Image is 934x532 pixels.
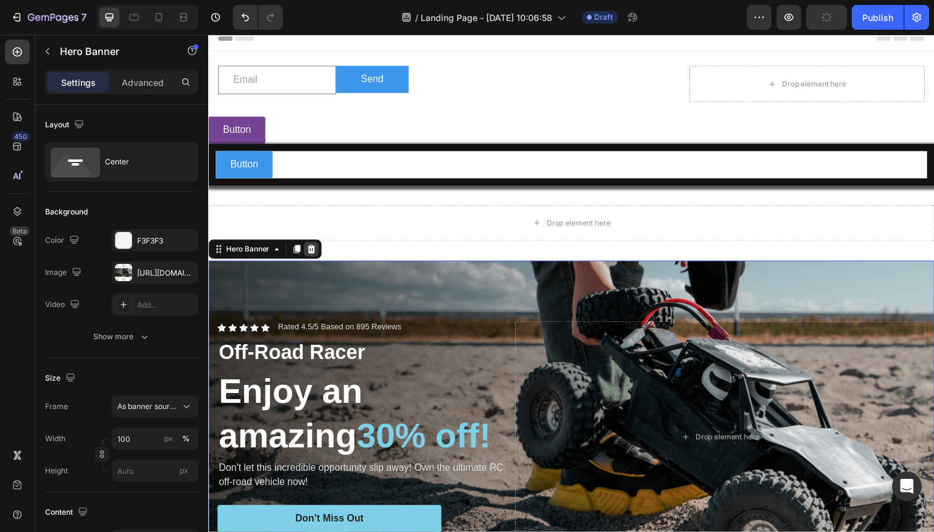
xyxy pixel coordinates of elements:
[5,5,92,30] button: 7
[15,89,43,107] div: Button
[45,264,84,281] div: Image
[61,76,96,89] p: Settings
[105,148,180,176] div: Center
[892,471,922,501] div: Open Intercom Messenger
[71,294,197,305] p: Rated 4.5/5 Based on 895 Reviews
[11,312,307,339] p: Off-Road Racer
[60,44,165,59] p: Hero Banner
[45,326,198,348] button: Show more
[182,433,190,444] div: %
[137,300,195,311] div: Add...
[233,5,283,30] div: Undo/Redo
[9,481,238,509] button: Don’t Miss Out
[345,188,411,198] div: Drop element here
[852,5,904,30] button: Publish
[7,119,65,147] button: Button
[45,117,86,133] div: Layout
[93,331,151,343] div: Show more
[45,465,68,476] label: Height
[45,401,68,412] label: Frame
[22,124,51,142] div: Button
[137,268,195,279] div: [URL][DOMAIN_NAME]
[164,433,173,444] div: px
[45,297,82,313] div: Video
[112,460,198,482] input: px
[137,235,195,247] div: F3F3F3
[122,76,164,89] p: Advanced
[151,390,288,429] span: 30% off!
[89,488,159,501] div: Don’t Miss Out
[161,431,176,446] button: %
[45,370,78,387] div: Size
[862,11,893,24] div: Publish
[45,206,88,217] div: Background
[11,435,307,465] p: Don't let this incredible opportunity slip away! Own the ultimate RC off-road vehicle now!
[112,395,198,418] button: As banner source
[9,340,308,434] h2: Enjoy an amazing
[497,406,563,416] div: Drop element here
[179,431,193,446] button: px
[45,504,90,521] div: Content
[45,232,82,249] div: Color
[415,11,418,24] span: /
[421,11,552,24] span: Landing Page - [DATE] 10:06:58
[45,433,65,444] label: Width
[81,10,86,25] p: 7
[112,428,198,450] input: px%
[117,401,178,412] span: As banner source
[180,466,188,475] span: px
[15,214,65,225] div: Hero Banner
[208,35,934,532] iframe: Design area
[594,12,613,23] span: Draft
[586,46,651,56] div: Drop element here
[12,132,30,141] div: 450
[9,226,30,236] div: Beta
